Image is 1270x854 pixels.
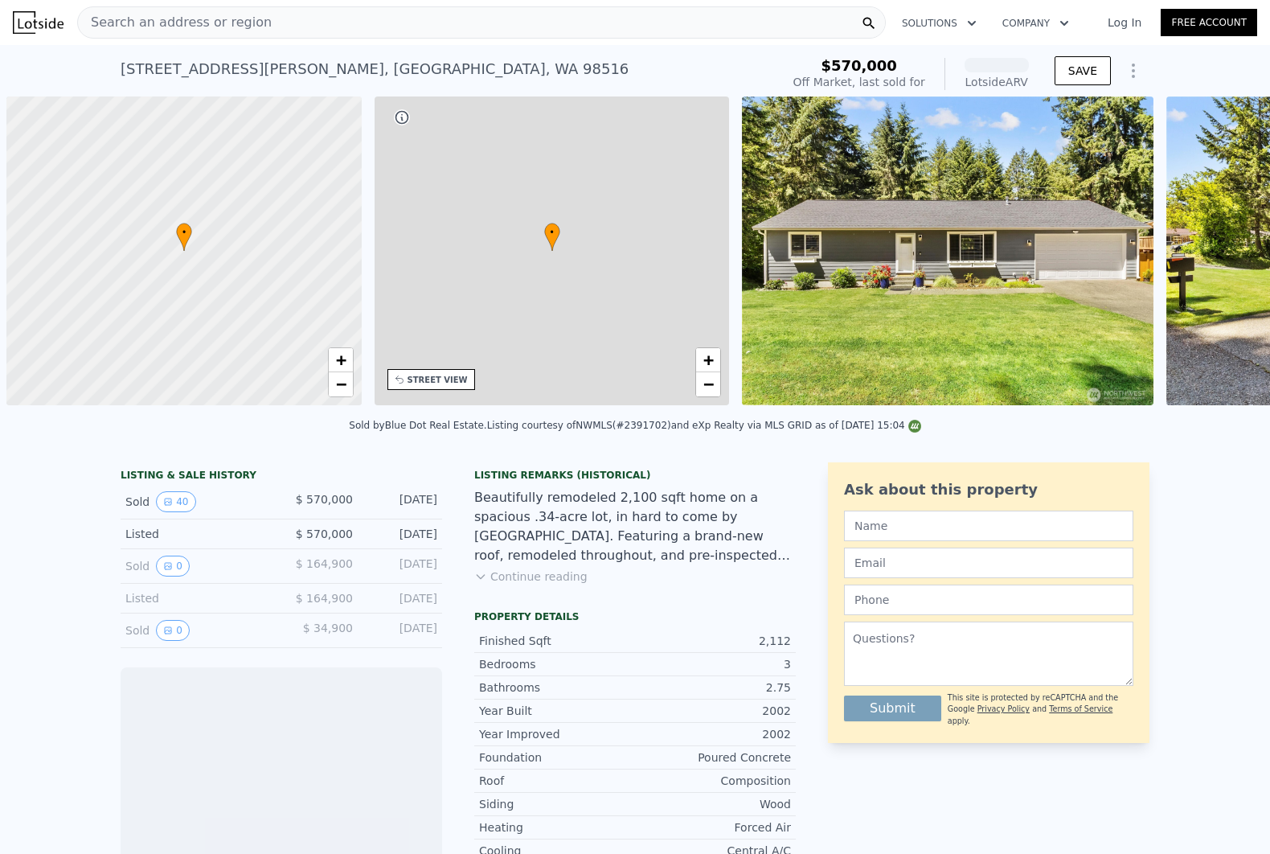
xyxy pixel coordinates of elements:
[844,585,1133,615] input: Phone
[125,556,268,577] div: Sold
[125,526,268,542] div: Listed
[121,58,629,80] div: [STREET_ADDRESS][PERSON_NAME] , [GEOGRAPHIC_DATA] , WA 98516
[635,656,791,672] div: 3
[635,703,791,719] div: 2002
[635,680,791,696] div: 2.75
[474,569,588,585] button: Continue reading
[479,819,635,836] div: Heating
[948,692,1133,727] div: This site is protected by reCAPTCHA and the Google and apply.
[1117,55,1149,87] button: Show Options
[479,680,635,696] div: Bathrooms
[474,610,796,623] div: Property details
[366,620,437,641] div: [DATE]
[366,526,437,542] div: [DATE]
[408,374,468,386] div: STREET VIEW
[977,704,1030,713] a: Privacy Policy
[479,749,635,766] div: Foundation
[635,633,791,649] div: 2,112
[479,773,635,789] div: Roof
[125,491,268,512] div: Sold
[366,590,437,606] div: [DATE]
[821,57,897,74] span: $570,000
[296,592,353,605] span: $ 164,900
[479,633,635,649] div: Finished Sqft
[635,796,791,812] div: Wood
[844,548,1133,578] input: Email
[474,469,796,482] div: Listing Remarks (Historical)
[474,488,796,565] div: Beautifully remodeled 2,100 sqft home on a spacious .34-acre lot, in hard to come by [GEOGRAPHIC_...
[487,420,921,431] div: Listing courtesy of NWMLS (#2391702) and eXp Realty via MLS GRID as of [DATE] 15:04
[844,696,941,721] button: Submit
[349,420,486,431] div: Sold by Blue Dot Real Estate .
[544,225,560,240] span: •
[13,11,63,34] img: Lotside
[329,372,353,396] a: Zoom out
[303,622,353,634] span: $ 34,900
[703,350,714,370] span: +
[696,372,720,396] a: Zoom out
[479,796,635,812] div: Siding
[125,620,268,641] div: Sold
[78,13,272,32] span: Search an address or region
[544,223,560,251] div: •
[793,74,925,90] div: Off Market, last sold for
[965,74,1029,90] div: Lotside ARV
[889,9,989,38] button: Solutions
[908,420,921,433] img: NWMLS Logo
[1049,704,1112,713] a: Terms of Service
[479,703,635,719] div: Year Built
[635,726,791,742] div: 2002
[156,620,190,641] button: View historical data
[635,773,791,789] div: Composition
[329,348,353,372] a: Zoom in
[703,374,714,394] span: −
[696,348,720,372] a: Zoom in
[479,726,635,742] div: Year Improved
[176,225,192,240] span: •
[335,374,346,394] span: −
[125,590,268,606] div: Listed
[296,557,353,570] span: $ 164,900
[479,656,635,672] div: Bedrooms
[335,350,346,370] span: +
[366,491,437,512] div: [DATE]
[121,469,442,485] div: LISTING & SALE HISTORY
[156,491,195,512] button: View historical data
[635,819,791,836] div: Forced Air
[1055,56,1111,85] button: SAVE
[742,96,1153,405] img: Sale: 149633870 Parcel: 97047515
[296,528,353,540] span: $ 570,000
[844,478,1133,501] div: Ask about this property
[176,223,192,251] div: •
[156,556,190,577] button: View historical data
[366,556,437,577] div: [DATE]
[1088,14,1161,31] a: Log In
[844,511,1133,541] input: Name
[296,493,353,506] span: $ 570,000
[635,749,791,766] div: Poured Concrete
[1161,9,1257,36] a: Free Account
[989,9,1082,38] button: Company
